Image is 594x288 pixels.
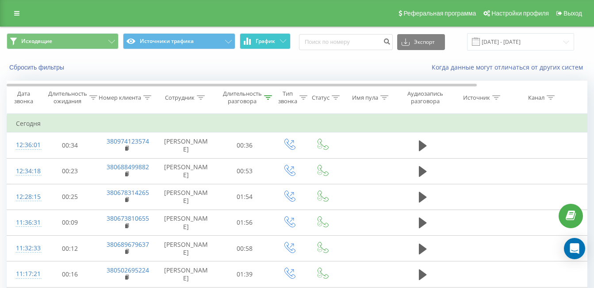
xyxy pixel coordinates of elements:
td: 00:53 [217,158,272,184]
td: 00:34 [42,132,98,158]
td: 01:39 [217,261,272,287]
td: [PERSON_NAME] [155,184,217,210]
div: Сотрудник [165,94,195,101]
div: 12:34:18 [16,163,34,180]
button: График [240,33,291,49]
div: Длительность ожидания [48,90,87,105]
div: Тип звонка [278,90,297,105]
td: 00:12 [42,236,98,261]
a: 380974123574 [107,137,149,145]
td: [PERSON_NAME] [155,132,217,158]
td: [PERSON_NAME] [155,158,217,184]
div: Имя пула [352,94,378,101]
td: 01:56 [217,210,272,235]
button: Экспорт [397,34,445,50]
div: 12:28:15 [16,188,34,206]
div: Дата звонка [7,90,40,105]
div: Канал [528,94,544,101]
td: 00:36 [217,132,272,158]
a: Когда данные могут отличаться от других систем [432,63,587,71]
span: Реферальная программа [403,10,476,17]
button: Исходящие [7,33,119,49]
span: Настройки профиля [491,10,549,17]
div: 11:36:31 [16,214,34,231]
td: [PERSON_NAME] [155,261,217,287]
span: Выход [563,10,582,17]
span: Исходящие [21,38,52,45]
div: 11:17:21 [16,265,34,283]
div: Open Intercom Messenger [564,238,585,259]
div: Длительность разговора [223,90,262,105]
a: 380678314265 [107,188,149,197]
a: 380689679637 [107,240,149,249]
a: 380673810655 [107,214,149,222]
input: Поиск по номеру [299,34,393,50]
td: 00:25 [42,184,98,210]
td: 00:16 [42,261,98,287]
span: График [256,38,275,44]
td: 00:09 [42,210,98,235]
div: Номер клиента [99,94,141,101]
td: [PERSON_NAME] [155,236,217,261]
div: Источник [463,94,490,101]
a: 380688499882 [107,163,149,171]
div: Аудиозапись разговора [404,90,447,105]
td: 01:54 [217,184,272,210]
div: 11:32:33 [16,240,34,257]
a: 380502695224 [107,266,149,274]
div: 12:36:01 [16,136,34,154]
td: [PERSON_NAME] [155,210,217,235]
button: Источники трафика [123,33,235,49]
button: Сбросить фильтры [7,63,69,71]
td: 00:23 [42,158,98,184]
div: Статус [312,94,330,101]
td: 00:58 [217,236,272,261]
